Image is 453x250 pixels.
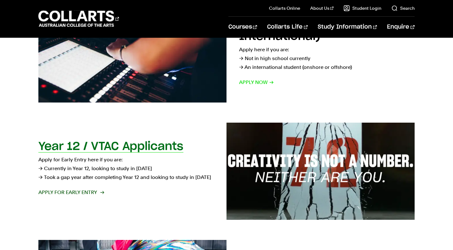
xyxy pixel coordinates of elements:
[239,78,274,87] span: Apply now
[239,45,415,72] p: Apply here if you are: → Not in high school currently → An international student (onshore or offs...
[38,5,414,103] a: Direct Applicants (Domestic & International) Apply here if you are:→ Not in high school currently...
[391,5,415,11] a: Search
[239,16,414,42] h2: Direct Applicants (Domestic & International)
[269,5,300,11] a: Collarts Online
[387,17,414,37] a: Enquire
[38,155,214,182] p: Apply for Early Entry here if you are: → Currently in Year 12, looking to study in [DATE] → Took ...
[310,5,333,11] a: About Us
[228,17,257,37] a: Courses
[38,123,414,220] a: Year 12 / VTAC Applicants Apply for Early Entry here if you are:→ Currently in Year 12, looking t...
[267,17,308,37] a: Collarts Life
[38,10,119,28] div: Go to homepage
[38,141,183,152] h2: Year 12 / VTAC Applicants
[318,17,377,37] a: Study Information
[38,188,103,197] span: Apply for Early Entry
[344,5,381,11] a: Student Login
